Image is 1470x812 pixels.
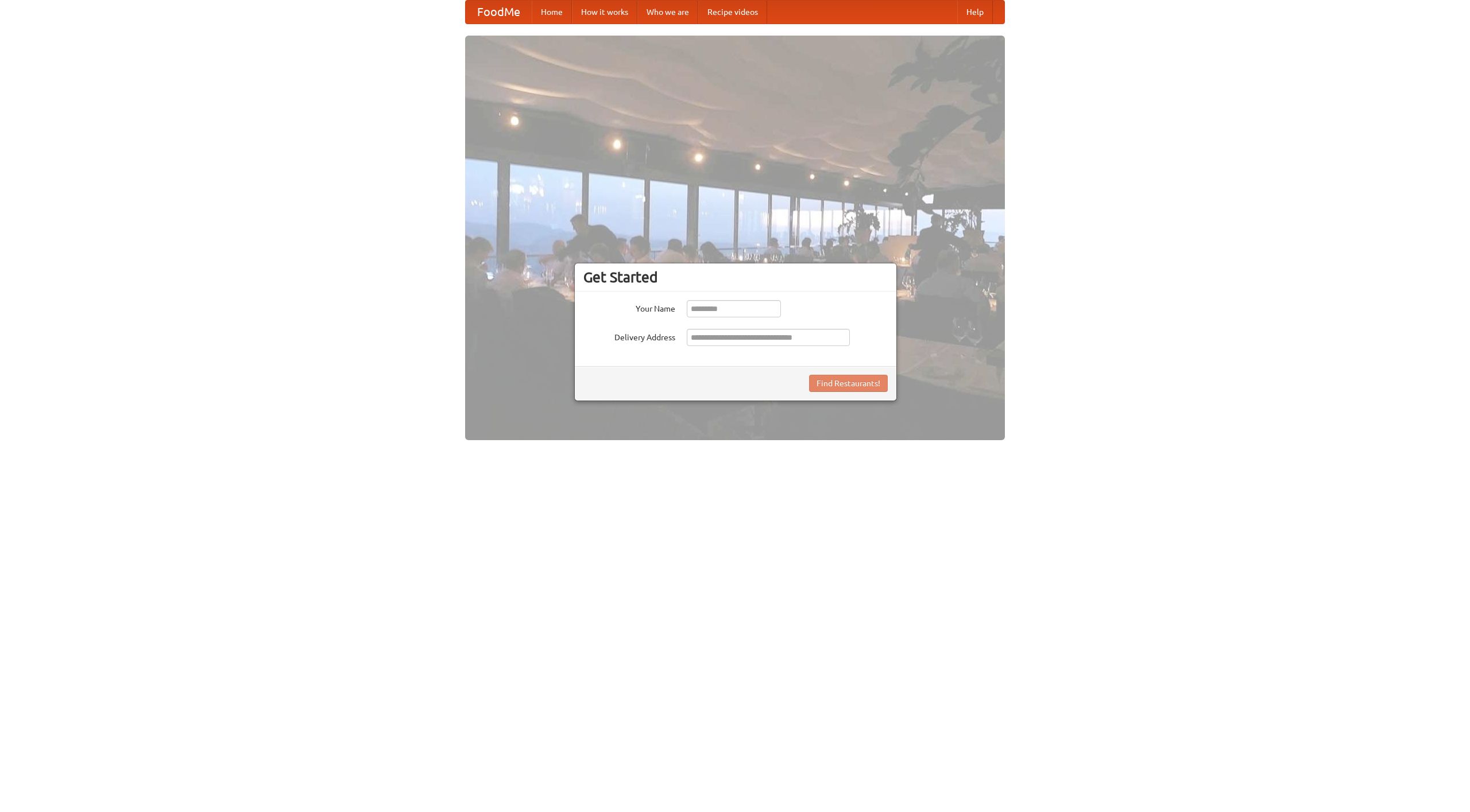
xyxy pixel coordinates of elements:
a: How it works [572,1,637,24]
a: FoodMe [466,1,532,24]
label: Your Name [583,300,675,314]
label: Delivery Address [583,329,675,343]
a: Home [532,1,572,24]
a: Recipe videos [698,1,767,24]
h3: Get Started [583,269,888,286]
button: Find Restaurants! [809,375,888,392]
a: Help [957,1,993,24]
a: Who we are [637,1,698,24]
